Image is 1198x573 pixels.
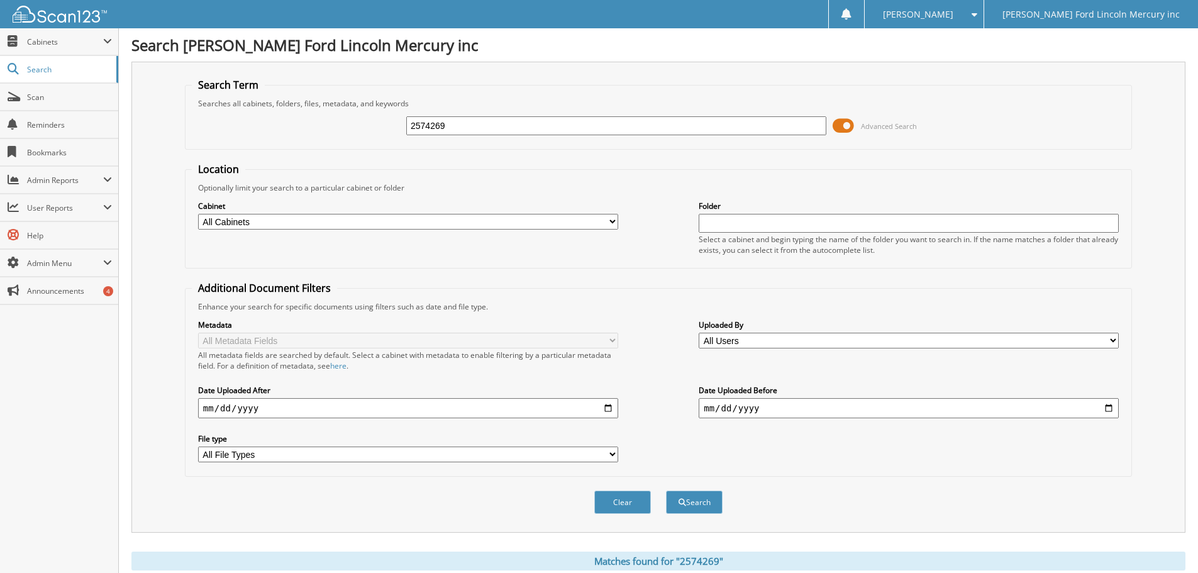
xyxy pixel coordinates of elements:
legend: Location [192,162,245,176]
img: scan123-logo-white.svg [13,6,107,23]
label: Cabinet [198,201,618,211]
span: Search [27,64,110,75]
div: Matches found for "2574269" [131,552,1185,570]
input: start [198,398,618,418]
label: Metadata [198,320,618,330]
div: Enhance your search for specific documents using filters such as date and file type. [192,301,1125,312]
label: Date Uploaded After [198,385,618,396]
button: Search [666,491,723,514]
button: Clear [594,491,651,514]
legend: Search Term [192,78,265,92]
legend: Additional Document Filters [192,281,337,295]
div: All metadata fields are searched by default. Select a cabinet with metadata to enable filtering b... [198,350,618,371]
span: [PERSON_NAME] [883,11,953,18]
span: Advanced Search [861,121,917,131]
span: Scan [27,92,112,103]
div: Optionally limit your search to a particular cabinet or folder [192,182,1125,193]
span: Admin Menu [27,258,103,269]
span: Bookmarks [27,147,112,158]
label: Folder [699,201,1119,211]
div: 4 [103,286,113,296]
div: Searches all cabinets, folders, files, metadata, and keywords [192,98,1125,109]
span: Announcements [27,286,112,296]
span: User Reports [27,203,103,213]
label: Uploaded By [699,320,1119,330]
div: Select a cabinet and begin typing the name of the folder you want to search in. If the name match... [699,234,1119,255]
label: File type [198,433,618,444]
span: [PERSON_NAME] Ford Lincoln Mercury inc [1002,11,1180,18]
span: Cabinets [27,36,103,47]
span: Admin Reports [27,175,103,186]
a: here [330,360,347,371]
input: end [699,398,1119,418]
h1: Search [PERSON_NAME] Ford Lincoln Mercury inc [131,35,1185,55]
label: Date Uploaded Before [699,385,1119,396]
span: Reminders [27,120,112,130]
span: Help [27,230,112,241]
